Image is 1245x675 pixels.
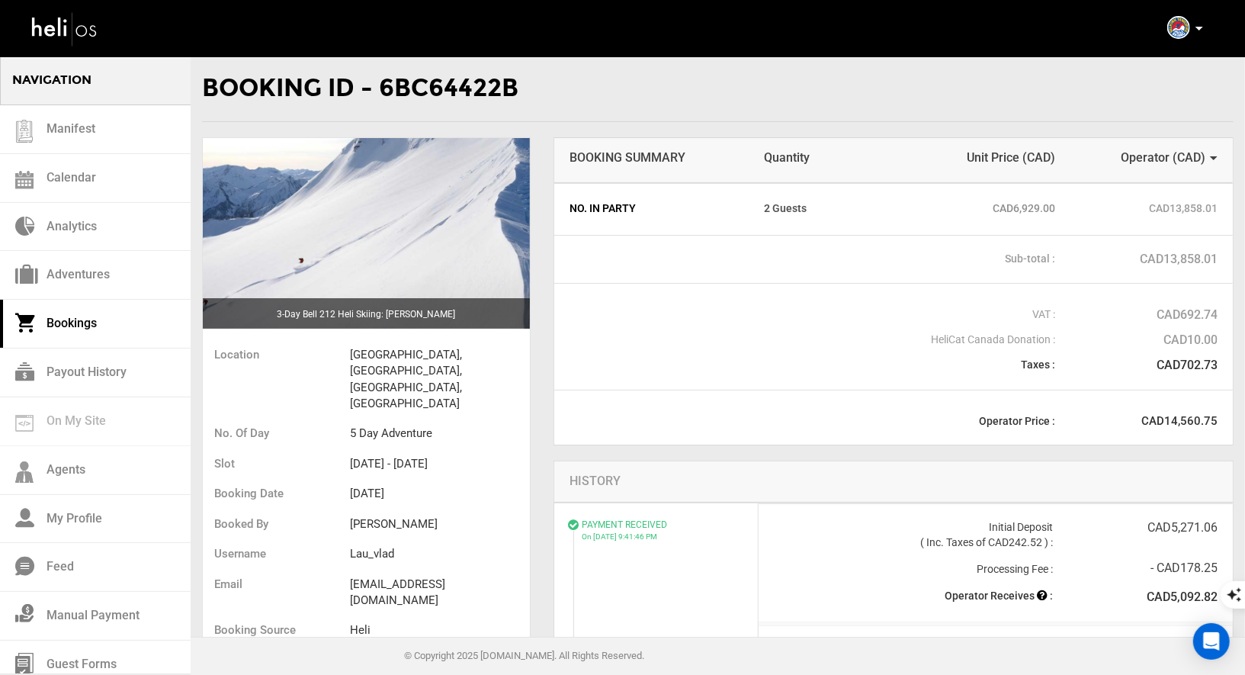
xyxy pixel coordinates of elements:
div: Booking Summary [570,149,764,167]
img: heli-logo [30,8,99,49]
img: on_my_site.svg [15,415,34,432]
li: [PERSON_NAME] [350,509,530,539]
div: Processing Fee : [774,561,1054,577]
img: calendar.svg [15,171,34,189]
span: Unit Price (CAD) [894,149,1056,167]
span: 3-Day Bell 212 Heli Skiing: [PERSON_NAME] [278,309,456,320]
div: - CAD178.25 [1054,560,1218,577]
span: CAD14,560.75 [1056,413,1218,429]
div: Open Intercom Messenger [1193,623,1230,660]
div: CAD10.00 [1056,332,1218,349]
li: [DATE] [350,479,530,509]
span: History [570,474,621,488]
li: Username [203,539,350,569]
li: Booking Source [203,616,350,645]
div: PAYMENT RECEIVED [582,519,743,542]
div: CAD5,271.06 [1054,519,1218,537]
div: Taxes : [570,357,1056,372]
img: guest-list.svg [13,120,36,143]
div: Sub-total : [570,251,1056,266]
span: CAD6,929.00 [894,201,1056,216]
p: On [DATE] 9:41:46 PM [582,532,743,542]
span: CAD13,858.01 [1056,201,1218,216]
div: Operator Price : [570,413,1056,429]
li: Heli [350,616,530,645]
li: Booked By [203,509,350,539]
div: Initial Deposit ( Inc. Taxes of CAD242.52 ) : [774,519,1054,550]
img: agents-icon.svg [15,461,34,484]
li: Location [203,340,350,370]
div: HeliCat Canada Donation : [570,332,1056,347]
li: 5 Day Adventure [350,419,530,448]
abc: s [801,202,807,214]
span: Operator ( ) [1121,150,1205,165]
li: Booking Date [203,479,350,509]
div: Quantity [764,149,894,167]
li: Coast Hillcrest Hotel, Oak Drive, Revelstoke, BC, Canada [350,340,530,419]
div: CAD13,858.01 [1056,251,1218,268]
img: b7c9005a67764c1fdc1ea0aaa7ccaed8.png [1167,16,1190,39]
div: CAD692.74 [1056,307,1218,324]
li: lau_vlad [350,539,530,569]
span: No. in Party [570,201,764,216]
strong: CAD5,092.82 [1147,590,1218,604]
div: CAD702.73 [1056,357,1218,374]
li: [DATE] - [DATE] [350,449,530,479]
li: No. of Day [203,419,350,448]
li: [EMAIL_ADDRESS][DOMAIN_NAME] [350,570,530,616]
li: Email [203,570,350,599]
div: VAT : [570,307,1056,322]
span: CAD [1177,150,1201,165]
strong: Operator Receives : [945,590,1054,602]
img: images [203,138,530,329]
span: 2 Guest [764,201,894,216]
li: Slot [203,449,350,479]
div: Booking ID - 6BC64422B [202,56,1234,122]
